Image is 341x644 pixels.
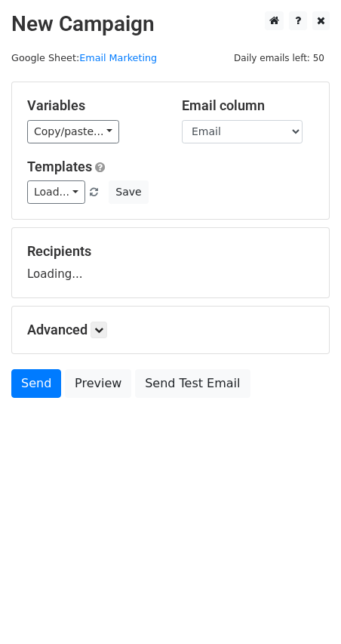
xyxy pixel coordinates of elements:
[27,243,314,282] div: Loading...
[79,52,157,63] a: Email Marketing
[27,97,159,114] h5: Variables
[229,52,330,63] a: Daily emails left: 50
[11,11,330,37] h2: New Campaign
[65,369,131,398] a: Preview
[182,97,314,114] h5: Email column
[27,159,92,174] a: Templates
[109,180,148,204] button: Save
[27,322,314,338] h5: Advanced
[27,120,119,143] a: Copy/paste...
[229,50,330,66] span: Daily emails left: 50
[11,52,157,63] small: Google Sheet:
[11,369,61,398] a: Send
[27,180,85,204] a: Load...
[27,243,314,260] h5: Recipients
[135,369,250,398] a: Send Test Email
